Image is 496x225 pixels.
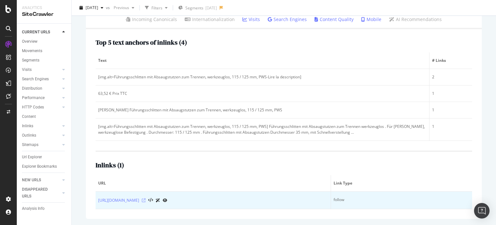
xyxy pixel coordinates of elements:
[22,186,55,200] div: DISAPPEARED URLS
[334,180,468,186] span: Link Type
[22,132,60,139] a: Outlinks
[22,29,50,36] div: CURRENT URLS
[22,85,42,92] div: Distribution
[22,123,33,129] div: Inlinks
[98,74,427,80] div: [img.alt=Führungsschlitten mit Absaugstutzen zum Trennen, werkzeuglos, 115 / 125 mm, PWS-Lire la ...
[432,107,470,113] div: 1
[268,16,307,23] a: Search Engines
[22,11,66,18] div: SiteCrawler
[22,154,67,161] a: Url Explorer
[361,16,381,23] a: Mobile
[142,3,170,13] button: Filters
[22,123,60,129] a: Inlinks
[22,76,49,83] div: Search Engines
[22,95,45,101] div: Performance
[126,16,177,23] a: Incoming Canonicals
[389,16,442,23] a: AI Recommendations
[77,3,106,13] button: [DATE]
[22,57,67,64] a: Segments
[148,198,153,203] button: View HTML Source
[22,104,44,111] div: HTTP Codes
[111,5,129,10] span: Previous
[22,132,36,139] div: Outlinks
[22,66,60,73] a: Visits
[106,5,111,10] span: vs
[98,124,427,135] div: [img.alt=Führungsschlitten mit Absaugstutzen zum Trennen, werkzeuglos, 115 / 125 mm, PWS] Führung...
[243,16,260,23] a: Visits
[331,192,472,209] td: follow
[22,48,67,54] a: Movements
[474,203,490,219] div: Open Intercom Messenger
[22,57,39,64] div: Segments
[22,38,37,45] div: Overview
[22,163,67,170] a: Explorer Bookmarks
[315,16,354,23] a: Content Quality
[22,48,42,54] div: Movements
[22,186,60,200] a: DISAPPEARED URLS
[86,5,98,10] span: 2025 Sep. 9th
[22,95,60,101] a: Performance
[22,38,67,45] a: Overview
[96,39,187,46] h2: Top 5 text anchors of inlinks ( 4 )
[185,16,235,23] a: Internationalization
[432,74,470,80] div: 2
[22,163,57,170] div: Explorer Bookmarks
[22,113,67,120] a: Content
[22,85,60,92] a: Distribution
[111,3,137,13] button: Previous
[22,205,45,212] div: Analysis Info
[22,113,36,120] div: Content
[22,141,38,148] div: Sitemaps
[185,5,203,11] span: Segments
[22,177,41,184] div: NEW URLS
[432,58,468,63] span: # Links
[22,205,67,212] a: Analysis Info
[176,3,220,13] button: Segments[DATE]
[22,66,32,73] div: Visits
[432,124,470,129] div: 1
[163,197,167,204] a: URL Inspection
[156,197,160,204] a: AI Url Details
[142,198,146,202] a: Visit Online Page
[22,141,60,148] a: Sitemaps
[432,91,470,96] div: 1
[22,104,60,111] a: HTTP Codes
[96,162,124,169] h2: Inlinks ( 1 )
[22,5,66,11] div: Analytics
[98,107,427,113] div: [PERSON_NAME] Führungsschlitten mit Absaugstutzen zum Trennen, werkzeuglos, 115 / 125 mm, PWS
[98,180,326,186] span: URL
[22,177,60,184] a: NEW URLS
[205,5,217,11] div: [DATE]
[22,154,42,161] div: Url Explorer
[98,197,139,204] a: [URL][DOMAIN_NAME]
[22,76,60,83] a: Search Engines
[98,91,427,96] div: 63,52 € Prix TTC
[151,5,162,10] div: Filters
[98,58,425,63] span: Text
[22,29,60,36] a: CURRENT URLS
